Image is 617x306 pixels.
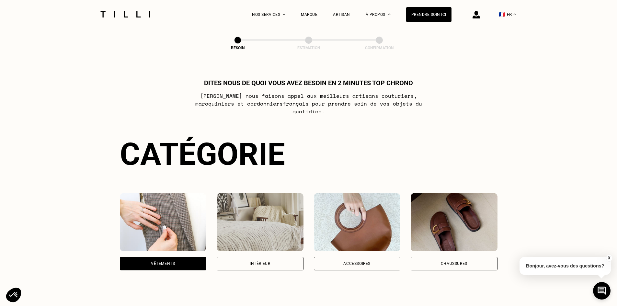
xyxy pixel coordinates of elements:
span: 🇫🇷 [499,11,505,17]
p: [PERSON_NAME] nous faisons appel aux meilleurs artisans couturiers , maroquiniers et cordonniers ... [180,92,437,115]
a: Prendre soin ici [406,7,451,22]
div: Vêtements [151,262,175,266]
img: Vêtements [120,193,207,251]
img: Accessoires [314,193,401,251]
img: Menu déroulant à propos [388,14,391,15]
img: Chaussures [411,193,497,251]
div: Besoin [205,46,270,50]
div: Confirmation [347,46,412,50]
div: Accessoires [343,262,371,266]
h1: Dites nous de quoi vous avez besoin en 2 minutes top chrono [204,79,413,87]
img: Menu déroulant [283,14,285,15]
div: Catégorie [120,136,497,172]
div: Intérieur [250,262,270,266]
img: Intérieur [217,193,303,251]
a: Artisan [333,12,350,17]
button: X [606,255,612,262]
img: icône connexion [473,11,480,18]
img: Logo du service de couturière Tilli [98,11,153,17]
div: Chaussures [441,262,467,266]
div: Estimation [276,46,341,50]
p: Bonjour, avez-vous des questions? [520,257,611,275]
img: menu déroulant [513,14,516,15]
a: Marque [301,12,317,17]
